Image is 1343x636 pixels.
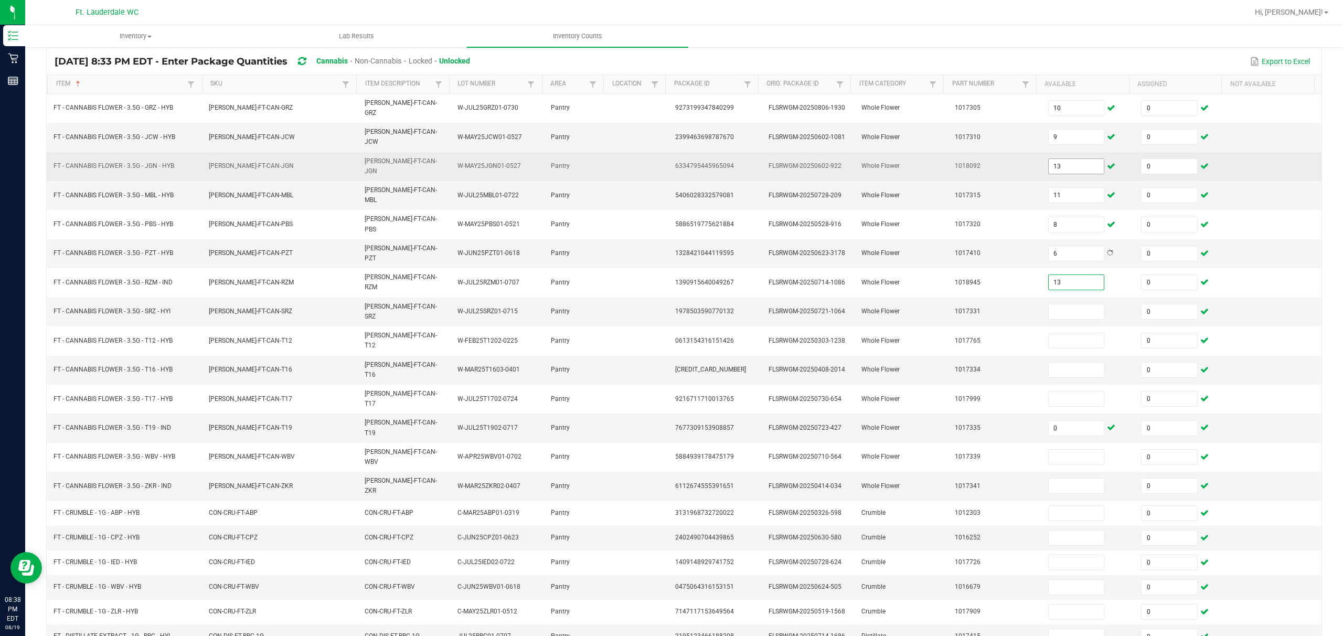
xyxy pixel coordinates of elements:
a: Filter [185,78,197,91]
span: [PERSON_NAME]-FT-CAN-MBL [365,186,437,204]
inline-svg: Reports [8,76,18,86]
p: 08/19 [5,623,20,631]
a: AreaSortable [550,80,587,88]
span: FT - CRUMBLE - 1G - ABP - HYB [54,509,140,516]
span: Pantry [551,192,570,199]
span: 1017765 [955,337,980,344]
a: Lab Results [246,25,467,47]
span: Crumble [861,509,886,516]
span: [PERSON_NAME]-FT-CAN-WBV [209,453,295,460]
span: 7147117153649564 [675,608,734,615]
span: FT - CANNABIS FLOWER - 3.5G - RZM - IND [54,279,173,286]
span: FT - CANNABIS FLOWER - 3.5G - PZT - HYB [54,249,173,257]
a: Filter [834,78,846,91]
span: Pantry [551,453,570,460]
inline-svg: Retail [8,53,18,63]
inline-svg: Inventory [8,30,18,41]
span: FT - CANNABIS FLOWER - 3.5G - ZKR - IND [54,482,172,490]
span: FLSRWGM-20250730-654 [769,395,841,402]
th: Not Available [1221,75,1314,94]
span: 5884939178475179 [675,453,734,460]
span: [PERSON_NAME]-FT-CAN-JCW [209,133,295,141]
span: W-JUN25PZT01-0618 [457,249,520,257]
span: [PERSON_NAME]-FT-CAN-RZM [365,273,437,291]
span: [PERSON_NAME]-FT-CAN-JGN [209,162,294,169]
span: W-MAY25PBS01-0521 [457,220,520,228]
a: Item CategorySortable [859,80,926,88]
span: Pantry [551,583,570,590]
span: 1017335 [955,424,980,431]
span: Whole Flower [861,162,900,169]
span: Inventory Counts [539,31,616,41]
span: C-JUL25IED02-0722 [457,558,515,566]
span: Pantry [551,279,570,286]
span: [PERSON_NAME]-FT-CAN-T12 [209,337,292,344]
span: CON-CRU-FT-ZLR [209,608,256,615]
span: FT - CANNABIS FLOWER - 3.5G - MBL - HYB [54,192,174,199]
a: Filter [926,78,939,91]
span: FLSRWGM-20250326-598 [769,509,841,516]
span: 1017305 [955,104,980,111]
span: FT - CANNABIS FLOWER - 3.5G - PBS - HYB [54,220,173,228]
span: [PERSON_NAME]-FT-CAN-ZKR [209,482,293,490]
span: FLSRWGM-20250728-624 [769,558,841,566]
a: LocationSortable [612,80,648,88]
span: FLSRWGM-20250303-1238 [769,337,845,344]
span: [PERSON_NAME]-FT-CAN-PBS [365,215,437,232]
span: CON-CRU-FT-IED [209,558,255,566]
span: FT - CANNABIS FLOWER - 3.5G - JGN - HYB [54,162,174,169]
span: FT - CANNABIS FLOWER - 3.5G - JCW - HYB [54,133,175,141]
span: W-MAY25JCW01-0527 [457,133,522,141]
span: Non-Cannabis [355,57,401,65]
span: Pantry [551,104,570,111]
span: W-MAR25ZKR02-0407 [457,482,520,490]
span: Whole Flower [861,424,900,431]
span: Locked [409,57,432,65]
span: W-JUL25T1702-0724 [457,395,518,402]
span: Whole Flower [861,220,900,228]
span: Ft. Lauderdale WC [76,8,138,17]
span: Whole Flower [861,308,900,315]
span: [PERSON_NAME]-FT-CAN-SRZ [209,308,292,315]
span: FT - CANNABIS FLOWER - 3.5G - T19 - IND [54,424,171,431]
span: [PERSON_NAME]-FT-CAN-T19 [209,424,292,431]
span: 1409148929741752 [675,558,734,566]
a: ItemSortable [56,80,185,88]
span: FLSRWGM-20250806-1930 [769,104,845,111]
span: 1017999 [955,395,980,402]
span: FLSRWGM-20250623-3178 [769,249,845,257]
span: Unlocked [439,57,470,65]
span: 1390915640049267 [675,279,734,286]
span: [PERSON_NAME]-FT-CAN-T12 [365,332,437,349]
span: 6334795445965094 [675,162,734,169]
span: [CREDIT_CARD_NUMBER] [675,366,746,373]
span: FT - CANNABIS FLOWER - 3.5G - T17 - HYB [54,395,173,402]
span: Whole Flower [861,337,900,344]
span: C-MAY25ZLR01-0512 [457,608,517,615]
span: 1018092 [955,162,980,169]
span: [PERSON_NAME]-FT-CAN-GRZ [209,104,293,111]
span: 2402490704439865 [675,534,734,541]
span: [PERSON_NAME]-FT-CAN-JCW [365,128,437,145]
span: FT - CANNABIS FLOWER - 3.5G - T16 - HYB [54,366,173,373]
span: [PERSON_NAME]-FT-CAN-SRZ [365,303,437,320]
span: 1017339 [955,453,980,460]
span: Pantry [551,133,570,141]
a: Orig. Package IdSortable [766,80,834,88]
span: FLSRWGM-20250528-916 [769,220,841,228]
a: Filter [648,78,661,91]
span: FLSRWGM-20250721-1064 [769,308,845,315]
span: 0613154316151426 [675,337,734,344]
span: Pantry [551,395,570,402]
span: W-APR25WBV01-0702 [457,453,521,460]
span: CON-CRU-FT-ABP [209,509,258,516]
div: [DATE] 8:33 PM EDT - Enter Package Quantities [55,52,478,71]
span: Pantry [551,424,570,431]
span: [PERSON_NAME]-FT-CAN-PZT [365,245,437,262]
span: CON-CRU-FT-ZLR [365,608,412,615]
a: SKUSortable [210,80,339,88]
a: Inventory Counts [467,25,688,47]
span: FLSRWGM-20250624-505 [769,583,841,590]
span: 3131968732720022 [675,509,734,516]
span: FLSRWGM-20250630-580 [769,534,841,541]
